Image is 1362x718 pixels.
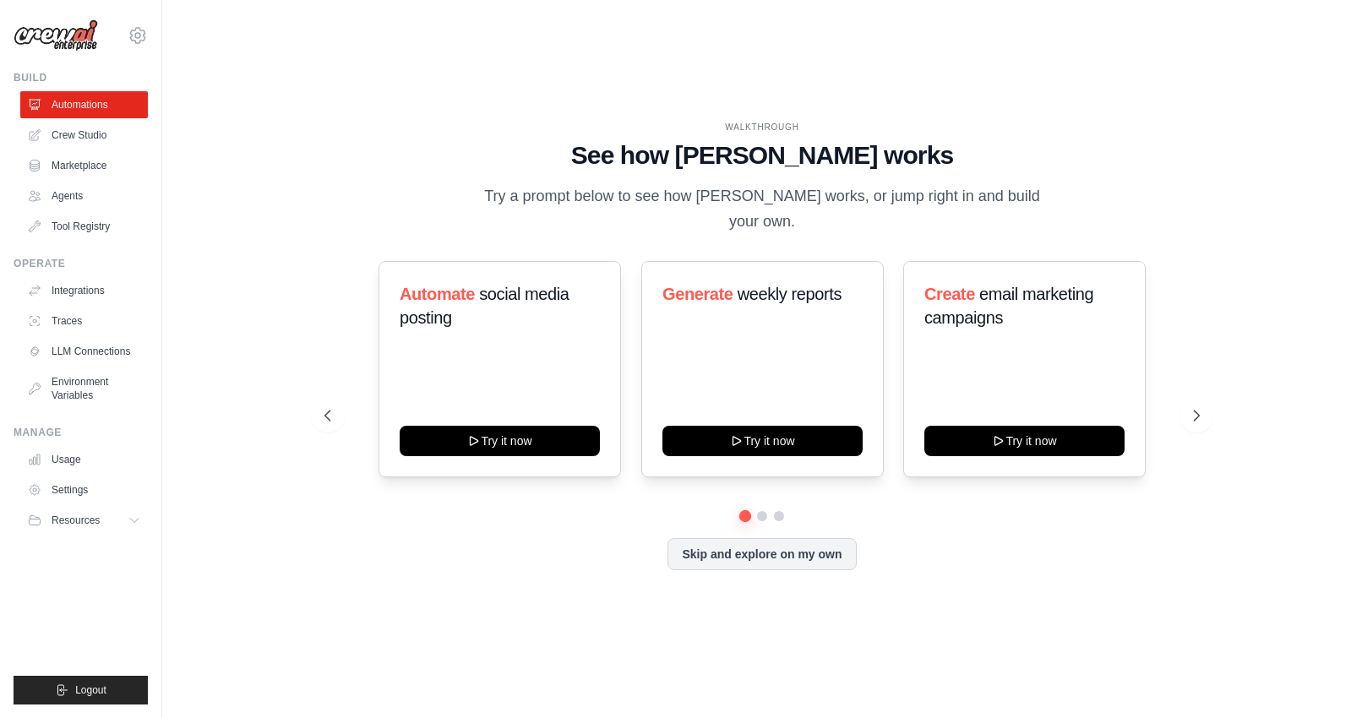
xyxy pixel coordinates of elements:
a: Integrations [20,277,148,304]
iframe: Chat Widget [1278,637,1362,718]
button: Skip and explore on my own [667,538,856,570]
a: Marketplace [20,152,148,179]
a: LLM Connections [20,338,148,365]
a: Automations [20,91,148,118]
button: Try it now [400,426,600,456]
span: social media posting [400,285,569,327]
span: Generate [662,285,733,303]
button: Logout [14,676,148,704]
button: Try it now [662,426,863,456]
a: Crew Studio [20,122,148,149]
button: Try it now [924,426,1125,456]
div: Operate [14,257,148,270]
p: Try a prompt below to see how [PERSON_NAME] works, or jump right in and build your own. [478,184,1046,234]
span: Automate [400,285,475,303]
a: Tool Registry [20,213,148,240]
div: Build [14,71,148,84]
span: Logout [75,683,106,697]
a: Traces [20,307,148,335]
a: Environment Variables [20,368,148,409]
div: WALKTHROUGH [324,121,1201,133]
a: Usage [20,446,148,473]
a: Settings [20,476,148,503]
a: Agents [20,182,148,209]
span: Resources [52,514,100,527]
h1: See how [PERSON_NAME] works [324,140,1201,171]
div: Manage [14,426,148,439]
button: Resources [20,507,148,534]
img: Logo [14,19,98,52]
span: weekly reports [737,285,841,303]
span: Create [924,285,975,303]
span: email marketing campaigns [924,285,1093,327]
